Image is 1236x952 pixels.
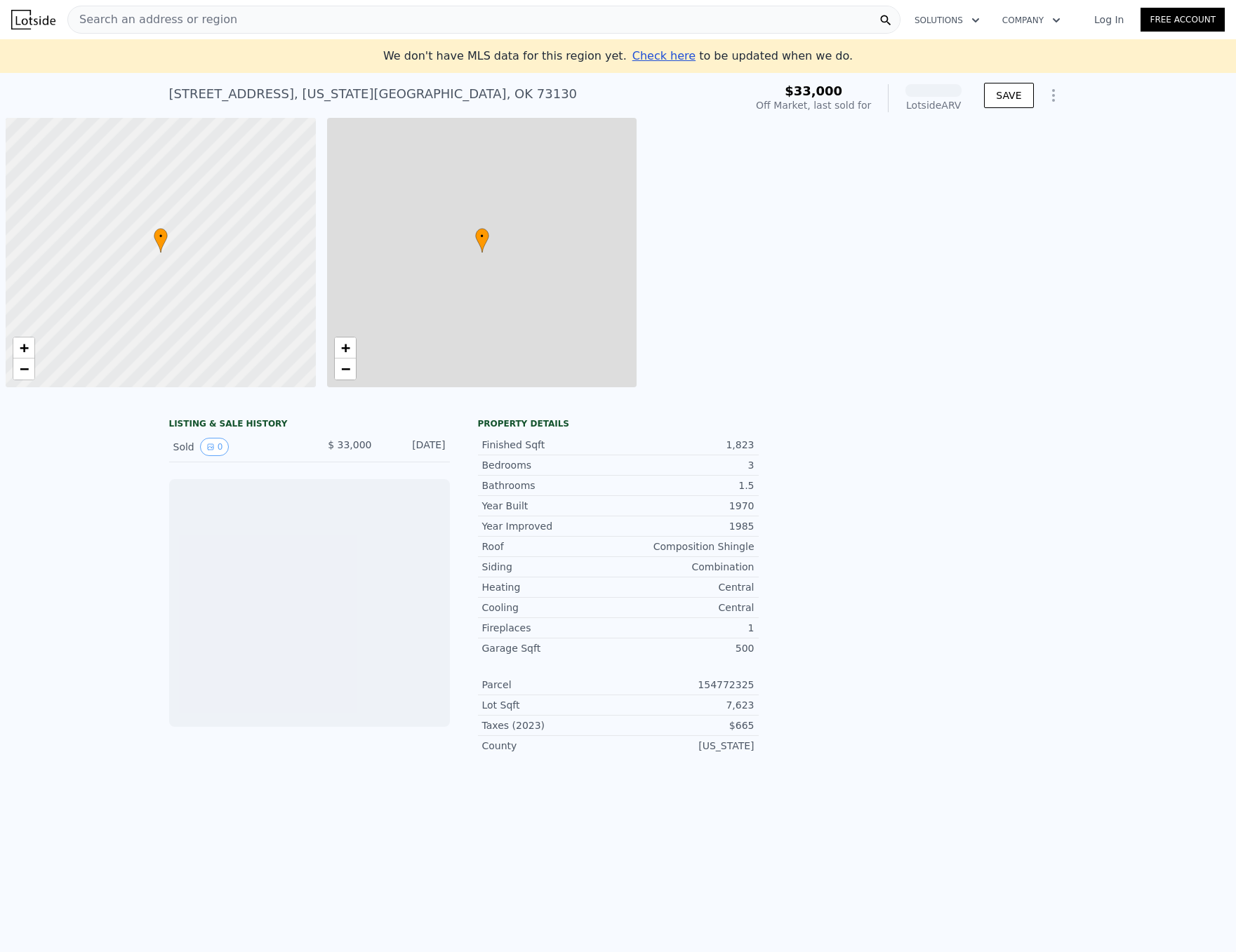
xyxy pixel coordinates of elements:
div: 3 [618,458,755,472]
a: Free Account [1141,8,1225,32]
div: 1.5 [618,478,755,492]
button: Company [991,8,1072,33]
div: [US_STATE] [618,739,755,753]
div: to be updated when we do. [632,48,853,65]
img: Lotside [905,866,950,911]
div: 500 [618,641,755,655]
div: Year Built [482,499,618,513]
div: $665 [618,718,755,732]
span: • [154,230,168,243]
div: Bathrooms [482,478,618,492]
button: Show Options [1039,81,1068,109]
a: Zoom out [335,358,356,380]
div: Off Market, last sold for [756,98,871,112]
button: View historical data [200,438,230,456]
div: Sold [173,438,298,456]
div: We don't have MLS data for this region yet. [383,48,853,65]
a: Zoom out [13,358,34,380]
span: $ 33,000 [328,439,371,450]
a: Log In [1077,13,1141,27]
div: 1 [618,621,755,635]
div: Taxes (2023) [482,718,618,732]
div: Heating [482,580,618,594]
div: Lotside ARV [905,98,962,112]
div: • [154,228,168,253]
div: [DATE] [383,438,446,456]
span: + [20,339,29,356]
span: $33,000 [785,83,842,98]
a: Zoom in [335,337,356,358]
div: Central [618,601,755,615]
div: 1985 [618,519,755,533]
div: Roof [482,539,618,554]
div: Finished Sqft [482,438,618,452]
span: Check here [632,49,696,62]
div: Siding [482,560,618,574]
div: 154772325 [618,678,755,692]
div: Central [618,580,755,594]
div: [STREET_ADDRESS] , [US_STATE][GEOGRAPHIC_DATA] , OK 73130 [169,84,578,104]
div: 7,623 [618,698,755,712]
div: Bedrooms [482,458,618,472]
div: Cooling [482,601,618,615]
div: Combination [618,560,755,574]
div: 1970 [618,499,755,513]
span: − [340,360,350,377]
div: Property details [478,418,759,429]
button: Solutions [903,8,991,33]
div: Garage Sqft [482,641,618,655]
img: Lotside [11,10,55,29]
button: SAVE [984,83,1033,108]
div: County [482,739,618,753]
span: − [20,360,29,377]
div: Year Improved [482,519,618,533]
span: • [475,230,489,243]
div: LISTING & SALE HISTORY [169,418,450,432]
div: • [475,228,489,253]
div: Parcel [482,678,618,692]
div: Fireplaces [482,621,618,635]
div: Composition Shingle [618,539,755,554]
span: + [340,339,350,356]
a: Zoom in [13,337,34,358]
div: 1,823 [618,438,755,452]
span: Search an address or region [68,11,237,28]
div: Lot Sqft [482,698,618,712]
